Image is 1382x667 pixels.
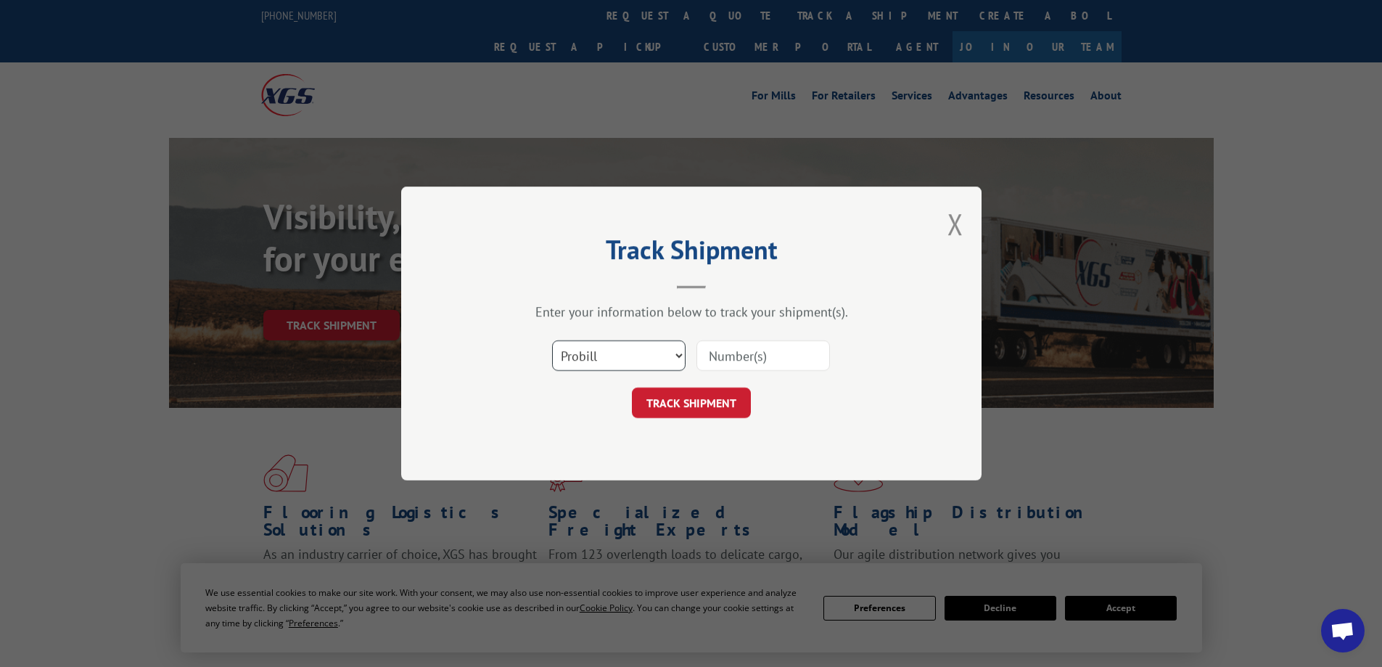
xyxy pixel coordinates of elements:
[947,205,963,243] button: Close modal
[632,388,751,418] button: TRACK SHIPMENT
[474,303,909,320] div: Enter your information below to track your shipment(s).
[696,340,830,371] input: Number(s)
[474,240,909,267] h2: Track Shipment
[1321,609,1365,652] div: Open chat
